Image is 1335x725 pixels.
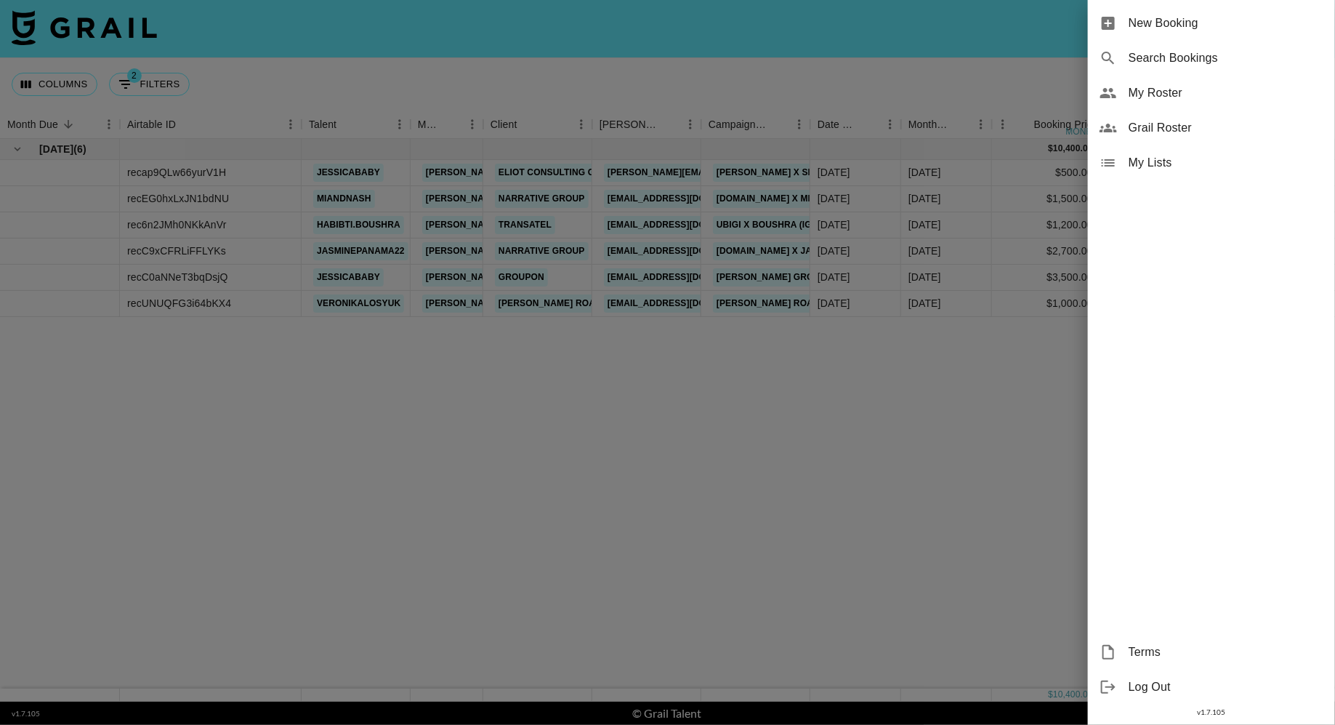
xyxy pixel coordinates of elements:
div: Terms [1088,635,1335,670]
div: v 1.7.105 [1088,705,1335,720]
div: Log Out [1088,670,1335,705]
div: Search Bookings [1088,41,1335,76]
div: My Lists [1088,145,1335,180]
span: My Roster [1129,84,1323,102]
span: Search Bookings [1129,49,1323,67]
span: New Booking [1129,15,1323,32]
div: My Roster [1088,76,1335,111]
div: Grail Roster [1088,111,1335,145]
div: New Booking [1088,6,1335,41]
span: My Lists [1129,154,1323,172]
span: Grail Roster [1129,119,1323,137]
span: Terms [1129,644,1323,661]
span: Log Out [1129,678,1323,696]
